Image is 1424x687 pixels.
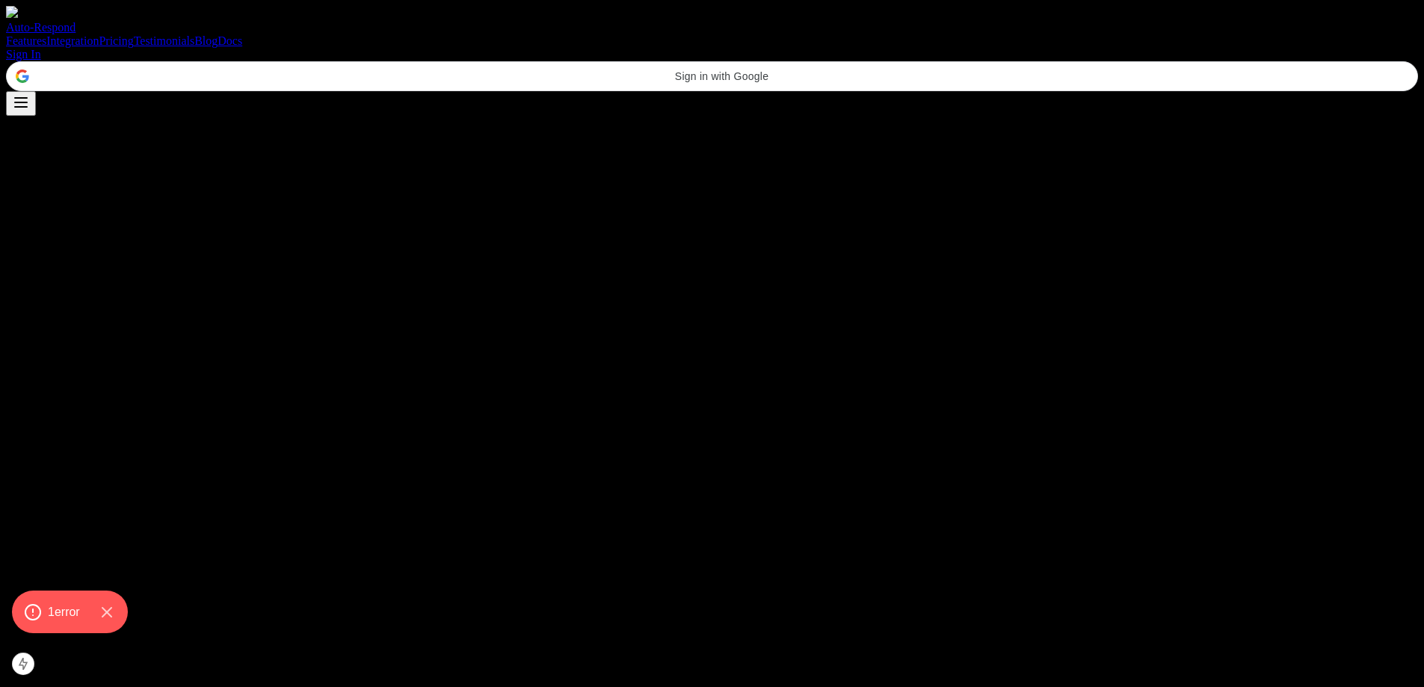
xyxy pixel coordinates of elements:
[46,34,99,47] a: Integration
[6,6,18,18] img: logo.svg
[134,34,195,47] a: Testimonials
[6,6,1418,34] a: Auto-Respond
[194,34,218,47] a: Blog
[99,34,133,47] a: Pricing
[6,48,41,61] a: Sign In
[6,21,1418,34] div: Auto-Respond
[218,34,242,47] a: Docs
[6,61,1418,91] div: Sign in with Google
[6,34,46,47] a: Features
[35,70,1408,82] span: Sign in with Google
